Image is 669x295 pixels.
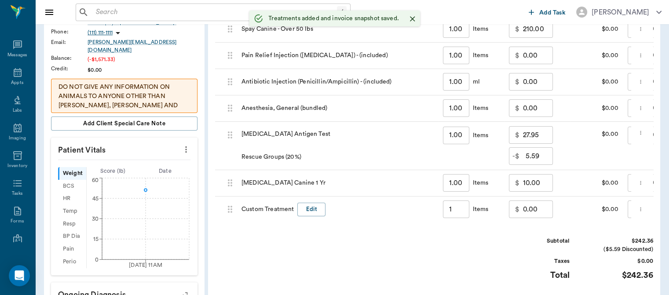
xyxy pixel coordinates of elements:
button: more [179,142,193,157]
div: [PERSON_NAME] [592,7,649,18]
div: Inventory [7,163,27,169]
tspan: 30 [92,216,99,222]
div: $0.00 [570,43,623,69]
button: Add client Special Care Note [51,117,197,131]
div: [MEDICAL_DATA] Antigen Test [241,130,330,138]
input: 0.00 [523,99,553,117]
div: Forms [11,218,24,225]
tspan: 15 [93,237,99,242]
div: ml [469,77,480,86]
div: Antibiotic Injection (Penicillin/Ampicillin) - (included) [237,69,439,95]
p: $ [515,24,519,34]
p: $ [515,50,519,61]
button: more [636,74,646,89]
div: BCS [58,180,86,193]
button: Edit [297,203,325,216]
div: Custom Treatment [241,203,325,216]
button: Add Task [525,4,569,20]
p: $ [515,103,519,113]
button: Close [406,12,419,25]
p: DO NOT GIVE ANY INFORMATION ON ANIMALS TO ANYONE OTHER THAN [PERSON_NAME], [PERSON_NAME] AND [PER... [58,83,190,157]
div: Pain Relief Injection ([MEDICAL_DATA]) - (included) [237,43,439,69]
div: $0.00 [570,69,623,95]
button: [PERSON_NAME] [569,4,669,20]
input: 0.00 [523,174,553,192]
div: Treatments added and invoice snapshot saved. [268,11,399,26]
div: $0.00 [570,122,623,170]
div: Items [469,51,489,60]
tspan: 45 [92,196,99,201]
span: Add client Special Care Note [83,119,165,128]
div: $0.00 [587,257,653,266]
a: [PERSON_NAME][EMAIL_ADDRESS][DOMAIN_NAME] [88,38,197,54]
div: Balance : [51,54,88,62]
div: Total [504,269,570,282]
div: Imaging [9,135,26,142]
div: Taxes [504,257,570,266]
button: Close drawer [40,4,58,21]
input: Search [92,6,337,18]
p: $ [515,178,519,188]
input: 0.00 [526,147,553,165]
tspan: 0 [95,257,99,262]
div: Tasks [12,190,23,197]
input: 0.00 [523,126,553,144]
div: $0.00 [88,66,197,74]
button: more [636,48,646,63]
p: $ [515,76,519,87]
p: (111) 111-1111 [88,29,113,36]
div: Items [469,205,489,214]
p: -$ [512,151,519,161]
div: Items [469,25,489,33]
div: ($5.59 Discounted) [587,245,653,254]
button: more [636,22,646,36]
div: (-$1,571.33) [88,55,197,63]
input: 0.00 [523,200,553,218]
div: Temp [58,205,86,218]
input: 0.00 [523,20,553,38]
div: Date [139,167,191,175]
div: / [337,6,347,18]
tspan: 60 [92,178,99,183]
div: $0.00 [570,170,623,197]
div: [MEDICAL_DATA] Canine 1 Yr [237,170,439,197]
button: more [636,202,646,217]
div: Appts [11,80,23,86]
div: Messages [7,52,28,58]
div: Spay Canine - Over 50 lbs [237,16,439,43]
tspan: [DATE] 11AM [129,262,162,268]
div: Score ( lb ) [87,167,139,175]
button: more [636,101,646,116]
input: 0.00 [523,47,553,64]
p: $ [515,130,519,140]
div: $242.36 [587,269,653,282]
div: Rescue Groups (20%) [241,153,301,161]
button: message [560,203,564,216]
div: Resp [58,218,86,230]
button: more [636,175,646,190]
div: $0.00 [570,16,623,43]
p: Patient Vitals [51,138,197,160]
div: Labs [13,107,22,114]
div: Credit : [51,65,88,73]
div: Subtotal [504,237,570,245]
div: Items [469,131,489,140]
input: 0.00 [523,73,553,91]
div: HR [58,193,86,205]
div: $242.36 [587,237,653,245]
div: Weight [58,167,86,180]
div: Items [469,178,489,187]
button: more [636,125,646,140]
p: $ [515,204,519,215]
div: Phone : [51,28,88,36]
div: Open Intercom Messenger [9,265,30,286]
div: Perio [58,255,86,268]
div: Anesthesia, General (bundled) [237,95,439,122]
div: $0.00 [570,95,623,122]
div: $0.00 [570,197,623,223]
div: BP Dia [58,230,86,243]
div: Email : [51,38,88,46]
div: Items [469,104,489,113]
div: Pain [58,243,86,255]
